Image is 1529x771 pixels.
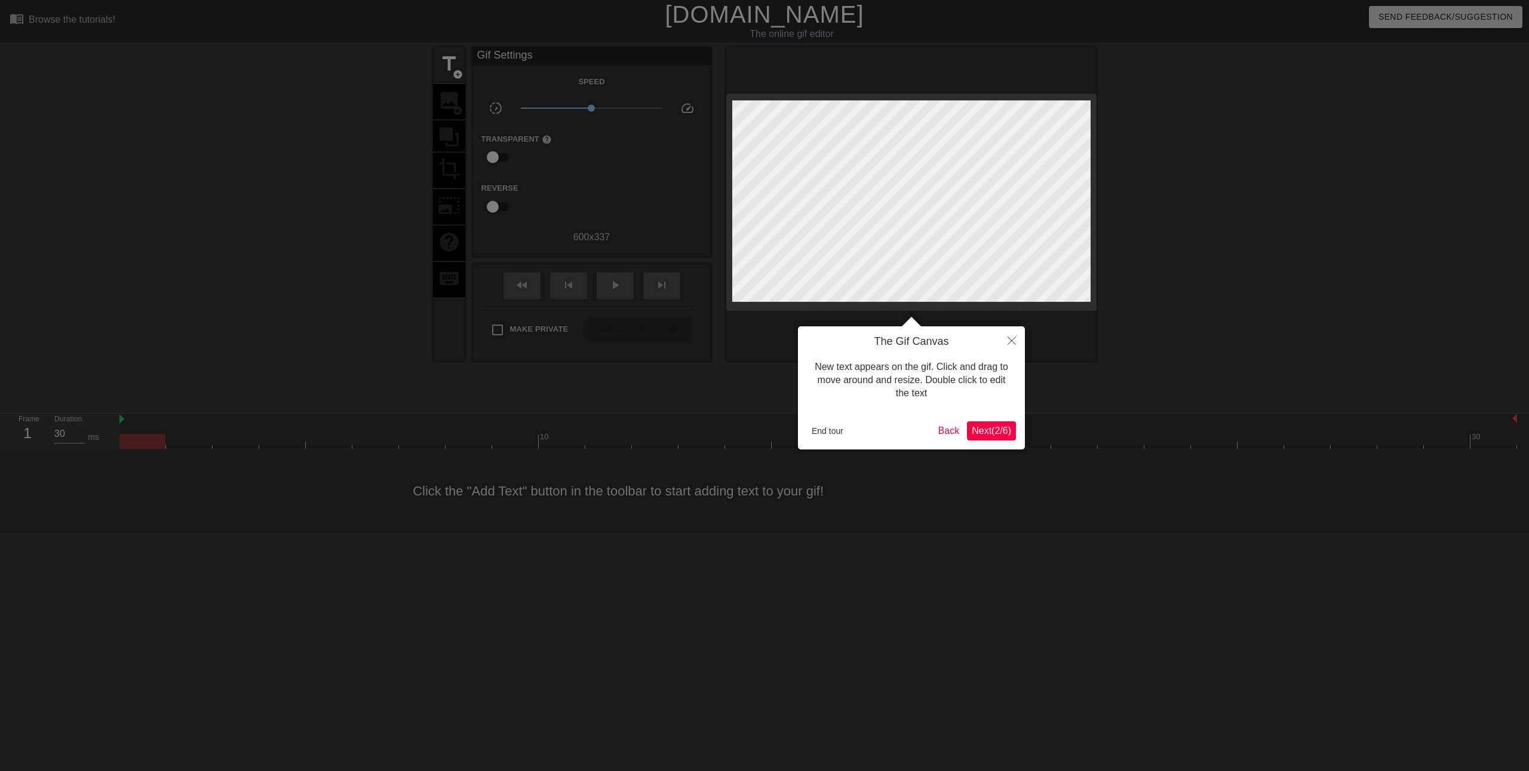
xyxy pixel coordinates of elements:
span: Next ( 2 / 6 ) [972,426,1011,436]
button: Next [967,421,1016,440]
button: Close [999,326,1025,354]
h4: The Gif Canvas [807,335,1016,348]
button: Back [934,421,965,440]
button: End tour [807,422,848,440]
div: New text appears on the gif. Click and drag to move around and resize. Double click to edit the text [807,348,1016,412]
